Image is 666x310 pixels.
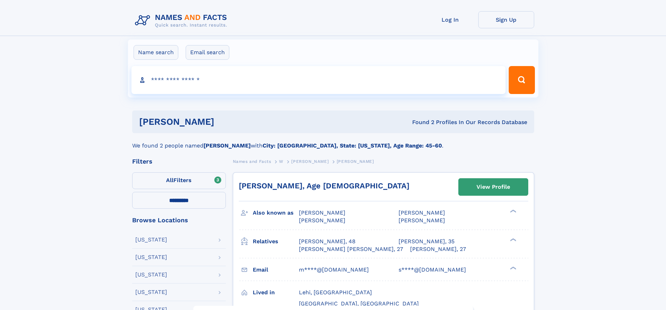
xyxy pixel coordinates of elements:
[132,133,534,150] div: We found 2 people named with .
[399,217,445,224] span: [PERSON_NAME]
[410,245,466,253] a: [PERSON_NAME], 27
[135,289,167,295] div: [US_STATE]
[299,300,419,307] span: [GEOGRAPHIC_DATA], [GEOGRAPHIC_DATA]
[131,66,506,94] input: search input
[263,142,442,149] b: City: [GEOGRAPHIC_DATA], State: [US_STATE], Age Range: 45-60
[253,264,299,276] h3: Email
[299,209,345,216] span: [PERSON_NAME]
[139,117,313,126] h1: [PERSON_NAME]
[291,157,329,166] a: [PERSON_NAME]
[337,159,374,164] span: [PERSON_NAME]
[132,217,226,223] div: Browse Locations
[508,209,517,214] div: ❯
[253,207,299,219] h3: Also known as
[253,236,299,247] h3: Relatives
[279,157,284,166] a: W
[186,45,229,60] label: Email search
[132,11,233,30] img: Logo Names and Facts
[233,157,271,166] a: Names and Facts
[253,287,299,298] h3: Lived in
[132,158,226,165] div: Filters
[132,172,226,189] label: Filters
[166,177,173,183] span: All
[477,179,510,195] div: View Profile
[299,238,356,245] a: [PERSON_NAME], 48
[509,66,535,94] button: Search Button
[299,289,372,296] span: Lehi, [GEOGRAPHIC_DATA]
[134,45,178,60] label: Name search
[299,217,345,224] span: [PERSON_NAME]
[399,238,454,245] a: [PERSON_NAME], 35
[299,245,403,253] a: [PERSON_NAME] [PERSON_NAME], 27
[135,237,167,243] div: [US_STATE]
[399,209,445,216] span: [PERSON_NAME]
[135,272,167,277] div: [US_STATE]
[478,11,534,28] a: Sign Up
[459,179,528,195] a: View Profile
[508,237,517,242] div: ❯
[291,159,329,164] span: [PERSON_NAME]
[313,118,527,126] div: Found 2 Profiles In Our Records Database
[279,159,284,164] span: W
[239,181,409,190] a: [PERSON_NAME], Age [DEMOGRAPHIC_DATA]
[203,142,251,149] b: [PERSON_NAME]
[422,11,478,28] a: Log In
[135,254,167,260] div: [US_STATE]
[508,266,517,270] div: ❯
